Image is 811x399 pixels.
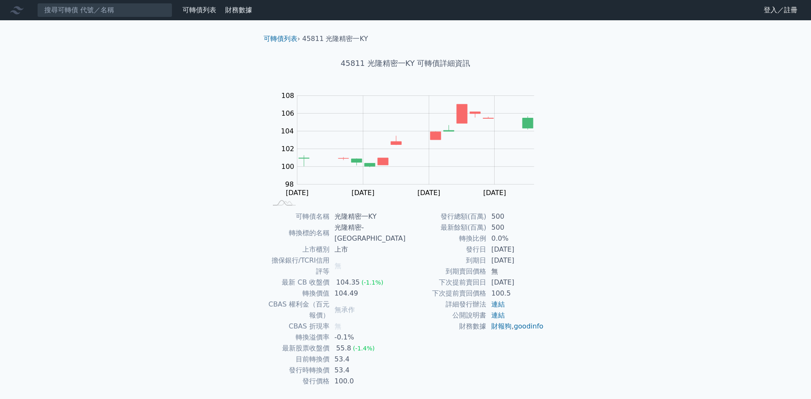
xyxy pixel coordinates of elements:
td: 擔保銀行/TCRI信用評等 [267,255,329,277]
td: , [486,321,544,332]
span: (-1.4%) [353,345,375,352]
li: › [264,34,300,44]
td: [DATE] [486,255,544,266]
td: CBAS 折現率 [267,321,329,332]
td: 詳細發行辦法 [405,299,486,310]
tspan: 106 [281,109,294,117]
td: 轉換價值 [267,288,329,299]
td: 500 [486,222,544,233]
td: 可轉債名稱 [267,211,329,222]
td: 發行價格 [267,376,329,387]
td: 轉換標的名稱 [267,222,329,244]
tspan: [DATE] [351,189,374,197]
td: 最新 CB 收盤價 [267,277,329,288]
span: 無 [335,262,341,270]
td: 發行時轉換價 [267,365,329,376]
input: 搜尋可轉債 代號／名稱 [37,3,172,17]
td: 104.49 [329,288,405,299]
td: 轉換比例 [405,233,486,244]
a: 財報狗 [491,322,512,330]
td: 下次提前賣回價格 [405,288,486,299]
td: 目前轉換價 [267,354,329,365]
td: 財務數據 [405,321,486,332]
a: 連結 [491,300,505,308]
tspan: 108 [281,92,294,100]
td: 53.4 [329,365,405,376]
td: 轉換溢價率 [267,332,329,343]
a: 連結 [491,311,505,319]
tspan: [DATE] [483,189,506,197]
td: -0.1% [329,332,405,343]
td: [DATE] [486,277,544,288]
td: 下次提前賣回日 [405,277,486,288]
a: goodinfo [514,322,543,330]
td: 公開說明書 [405,310,486,321]
td: 500 [486,211,544,222]
g: Chart [277,92,547,197]
td: 0.0% [486,233,544,244]
tspan: 104 [281,127,294,135]
td: 53.4 [329,354,405,365]
a: 可轉債列表 [182,6,216,14]
td: [DATE] [486,244,544,255]
td: 最新餘額(百萬) [405,222,486,233]
div: 55.8 [335,343,353,354]
td: 到期賣回價格 [405,266,486,277]
a: 可轉債列表 [264,35,297,43]
td: 光隆精密-[GEOGRAPHIC_DATA] [329,222,405,244]
div: 104.35 [335,277,362,288]
td: 100.0 [329,376,405,387]
tspan: 98 [285,180,294,188]
a: 登入／註冊 [757,3,804,17]
td: 上市 [329,244,405,255]
tspan: 102 [281,145,294,153]
td: 無 [486,266,544,277]
tspan: [DATE] [286,189,309,197]
td: 100.5 [486,288,544,299]
li: 45811 光隆精密一KY [302,34,368,44]
td: 最新股票收盤價 [267,343,329,354]
td: 上市櫃別 [267,244,329,255]
td: 光隆精密一KY [329,211,405,222]
td: 發行總額(百萬) [405,211,486,222]
span: 無 [335,322,341,330]
td: 發行日 [405,244,486,255]
td: CBAS 權利金（百元報價） [267,299,329,321]
td: 到期日 [405,255,486,266]
tspan: [DATE] [417,189,440,197]
span: 無承作 [335,306,355,314]
span: (-1.1%) [362,279,384,286]
h1: 45811 光隆精密一KY 可轉債詳細資訊 [257,57,554,69]
tspan: 100 [281,163,294,171]
a: 財務數據 [225,6,252,14]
